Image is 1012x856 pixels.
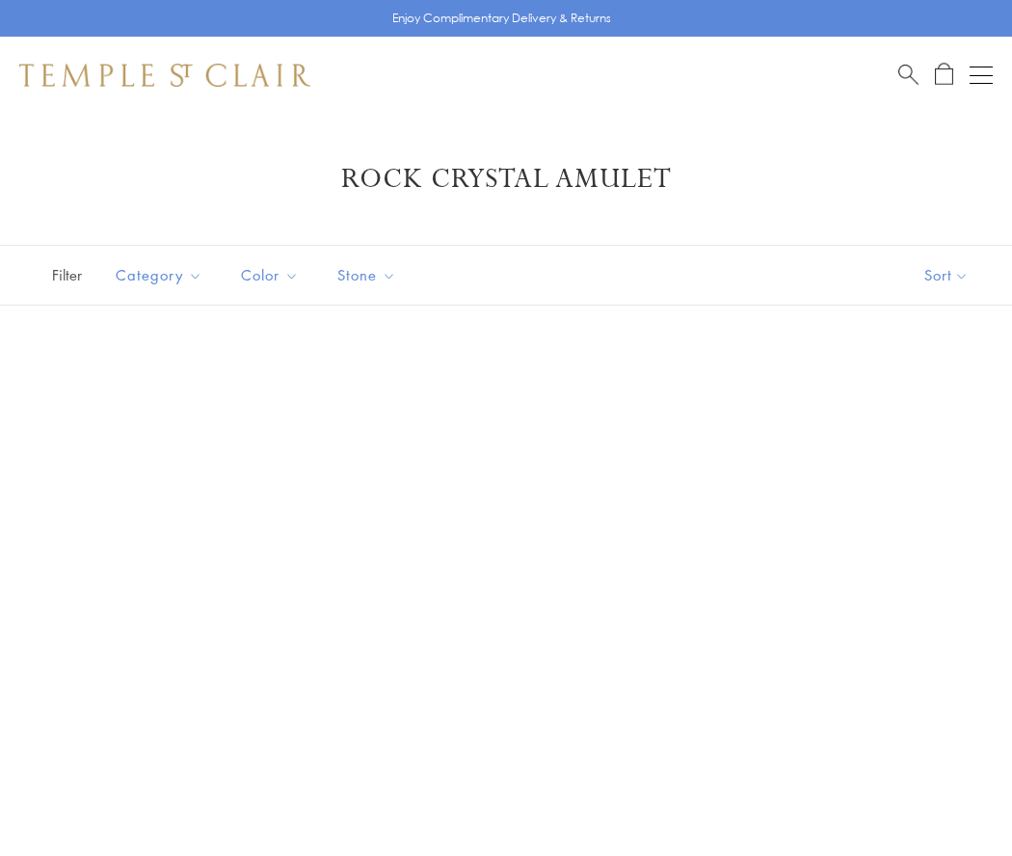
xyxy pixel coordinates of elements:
[898,63,919,87] a: Search
[231,263,313,287] span: Color
[323,254,411,297] button: Stone
[48,162,964,197] h1: Rock Crystal Amulet
[881,246,1012,305] button: Show sort by
[106,263,217,287] span: Category
[328,263,411,287] span: Stone
[101,254,217,297] button: Category
[935,63,953,87] a: Open Shopping Bag
[19,64,310,87] img: Temple St. Clair
[226,254,313,297] button: Color
[392,9,611,28] p: Enjoy Complimentary Delivery & Returns
[970,64,993,87] button: Open navigation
